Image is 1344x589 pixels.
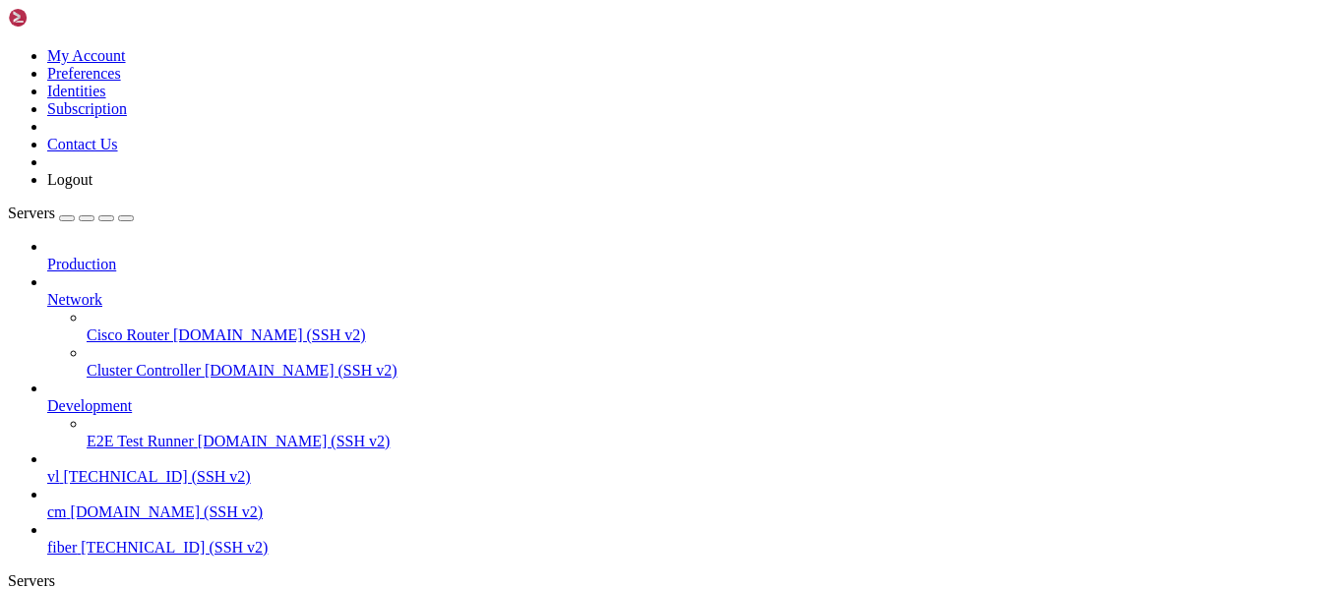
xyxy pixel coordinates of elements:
[87,433,1336,450] a: E2E Test Runner [DOMAIN_NAME] (SSH v2)
[47,397,1336,415] a: Development
[47,65,121,82] a: Preferences
[47,468,59,485] span: vl
[47,100,127,117] a: Subscription
[47,539,1336,557] a: fiber [TECHNICAL_ID] (SSH v2)
[47,291,102,308] span: Network
[8,205,134,221] a: Servers
[47,47,126,64] a: My Account
[198,433,391,449] span: [DOMAIN_NAME] (SSH v2)
[47,83,106,99] a: Identities
[47,539,77,556] span: fiber
[87,326,1336,344] a: Cisco Router [DOMAIN_NAME] (SSH v2)
[87,309,1336,344] li: Cisco Router [DOMAIN_NAME] (SSH v2)
[63,468,250,485] span: [TECHNICAL_ID] (SSH v2)
[87,326,169,343] span: Cisco Router
[47,273,1336,380] li: Network
[87,362,201,379] span: Cluster Controller
[8,205,55,221] span: Servers
[47,171,92,188] a: Logout
[71,503,264,520] span: [DOMAIN_NAME] (SSH v2)
[173,326,366,343] span: [DOMAIN_NAME] (SSH v2)
[87,415,1336,450] li: E2E Test Runner [DOMAIN_NAME] (SSH v2)
[81,539,268,556] span: [TECHNICAL_ID] (SSH v2)
[47,468,1336,486] a: vl [TECHNICAL_ID] (SSH v2)
[47,256,1336,273] a: Production
[8,8,121,28] img: Shellngn
[47,291,1336,309] a: Network
[87,433,194,449] span: E2E Test Runner
[47,136,118,152] a: Contact Us
[47,503,67,520] span: cm
[47,486,1336,521] li: cm [DOMAIN_NAME] (SSH v2)
[47,521,1336,557] li: fiber [TECHNICAL_ID] (SSH v2)
[87,344,1336,380] li: Cluster Controller [DOMAIN_NAME] (SSH v2)
[205,362,397,379] span: [DOMAIN_NAME] (SSH v2)
[47,397,132,414] span: Development
[47,380,1336,450] li: Development
[47,238,1336,273] li: Production
[47,256,116,272] span: Production
[87,362,1336,380] a: Cluster Controller [DOMAIN_NAME] (SSH v2)
[47,503,1336,521] a: cm [DOMAIN_NAME] (SSH v2)
[47,450,1336,486] li: vl [TECHNICAL_ID] (SSH v2)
